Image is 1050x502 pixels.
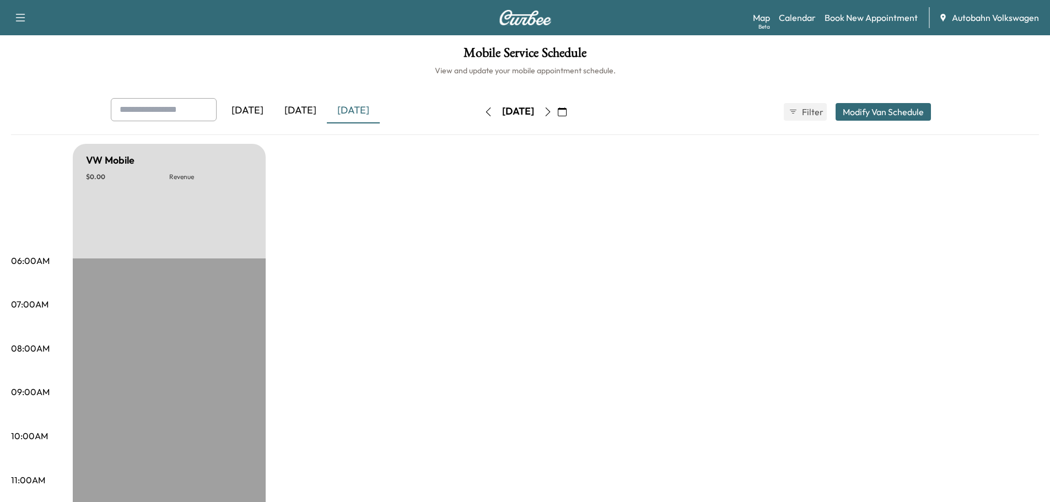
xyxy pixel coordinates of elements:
h5: VW Mobile [86,153,134,168]
img: Curbee Logo [499,10,552,25]
button: Filter [784,103,827,121]
div: Beta [758,23,770,31]
p: 08:00AM [11,342,50,355]
a: Book New Appointment [825,11,918,24]
div: [DATE] [327,98,380,123]
h1: Mobile Service Schedule [11,46,1039,65]
span: Filter [802,105,822,118]
h6: View and update your mobile appointment schedule. [11,65,1039,76]
span: Autobahn Volkswagen [952,11,1039,24]
div: [DATE] [221,98,274,123]
p: 09:00AM [11,385,50,398]
p: 10:00AM [11,429,48,442]
div: [DATE] [502,105,534,118]
p: 07:00AM [11,298,49,311]
a: Calendar [779,11,816,24]
p: $ 0.00 [86,172,169,181]
a: MapBeta [753,11,770,24]
div: [DATE] [274,98,327,123]
p: 11:00AM [11,473,45,487]
p: 06:00AM [11,254,50,267]
p: Revenue [169,172,252,181]
button: Modify Van Schedule [836,103,931,121]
